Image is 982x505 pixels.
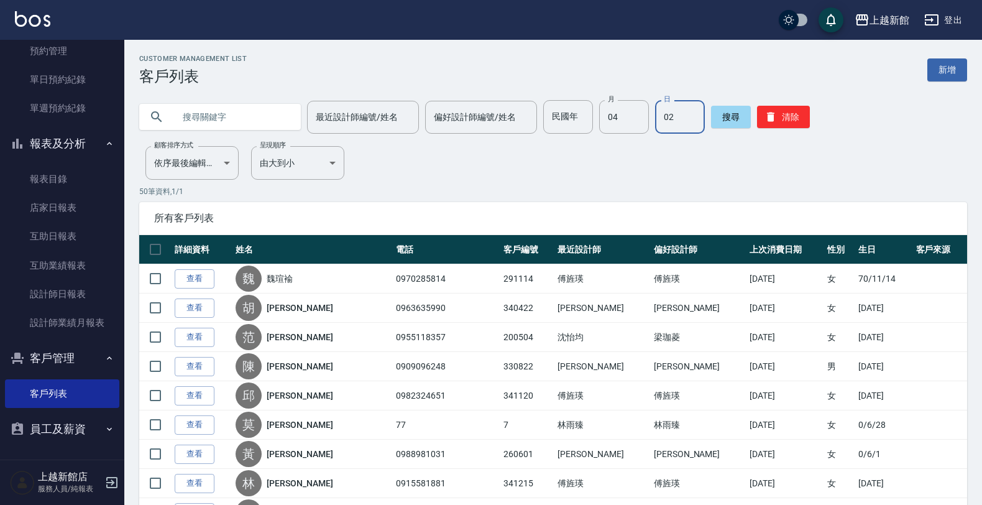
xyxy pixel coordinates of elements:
[919,9,967,32] button: 登出
[651,294,746,323] td: [PERSON_NAME]
[824,440,855,469] td: 女
[175,357,214,376] a: 查看
[913,235,967,264] th: 客戶來源
[393,469,500,498] td: 0915581881
[824,294,855,323] td: 女
[500,440,554,469] td: 260601
[746,381,824,410] td: [DATE]
[651,323,746,352] td: 梁珈菱
[175,474,214,493] a: 查看
[855,469,912,498] td: [DATE]
[175,299,214,318] a: 查看
[5,65,119,94] a: 單日預約紀錄
[554,352,650,381] td: [PERSON_NAME]
[175,415,214,435] a: 查看
[651,410,746,440] td: 林雨臻
[855,440,912,469] td: 0/6/1
[5,193,119,222] a: 店家日報表
[746,440,824,469] td: [DATE]
[500,410,554,440] td: 7
[824,381,855,410] td: 女
[746,264,824,294] td: [DATE]
[870,12,909,28] div: 上越新館
[651,381,746,410] td: 傅旌瑛
[15,11,50,27] img: Logo
[393,264,500,294] td: 0970285814
[855,264,912,294] td: 70/11/14
[824,352,855,381] td: 男
[5,280,119,308] a: 設計師日報表
[554,294,650,323] td: [PERSON_NAME]
[850,7,914,33] button: 上越新館
[651,264,746,294] td: 傅旌瑛
[145,146,239,180] div: 依序最後編輯時間
[154,212,952,225] span: 所有客戶列表
[824,469,855,498] td: 女
[651,352,746,381] td: [PERSON_NAME]
[5,342,119,374] button: 客戶管理
[855,410,912,440] td: 0/6/28
[500,264,554,294] td: 291114
[5,413,119,445] button: 員工及薪資
[554,410,650,440] td: 林雨臻
[38,483,101,494] p: 服務人員/純報表
[5,379,119,408] a: 客戶列表
[757,106,810,128] button: 清除
[236,470,262,496] div: 林
[251,146,344,180] div: 由大到小
[267,331,333,343] a: [PERSON_NAME]
[746,323,824,352] td: [DATE]
[154,141,193,150] label: 顧客排序方式
[855,352,912,381] td: [DATE]
[5,37,119,65] a: 預約管理
[236,295,262,321] div: 胡
[664,95,670,104] label: 日
[175,269,214,289] a: 查看
[267,389,333,402] a: [PERSON_NAME]
[500,323,554,352] td: 200504
[393,440,500,469] td: 0988981031
[393,381,500,410] td: 0982324651
[554,264,650,294] td: 傅旌瑛
[500,294,554,323] td: 340422
[232,235,393,264] th: 姓名
[824,323,855,352] td: 女
[824,235,855,264] th: 性別
[393,294,500,323] td: 0963635990
[554,381,650,410] td: 傅旌瑛
[5,222,119,251] a: 互助日報表
[172,235,232,264] th: 詳細資料
[236,266,262,292] div: 魏
[5,165,119,193] a: 報表目錄
[139,186,967,197] p: 50 筆資料, 1 / 1
[175,386,214,405] a: 查看
[236,412,262,438] div: 莫
[554,323,650,352] td: 沈怡均
[651,440,746,469] td: [PERSON_NAME]
[393,323,500,352] td: 0955118357
[236,441,262,467] div: 黃
[139,55,247,63] h2: Customer Management List
[500,469,554,498] td: 341215
[855,323,912,352] td: [DATE]
[10,470,35,495] img: Person
[554,235,650,264] th: 最近設計師
[5,94,119,123] a: 單週預約紀錄
[824,410,855,440] td: 女
[267,419,333,431] a: [PERSON_NAME]
[608,95,614,104] label: 月
[236,382,262,409] div: 邱
[236,324,262,350] div: 范
[5,308,119,337] a: 設計師業績月報表
[236,353,262,379] div: 陳
[554,440,650,469] td: [PERSON_NAME]
[746,469,824,498] td: [DATE]
[5,251,119,280] a: 互助業績報表
[651,235,746,264] th: 偏好設計師
[927,58,967,81] a: 新增
[554,469,650,498] td: 傅旌瑛
[267,477,333,489] a: [PERSON_NAME]
[651,469,746,498] td: 傅旌瑛
[855,381,912,410] td: [DATE]
[746,410,824,440] td: [DATE]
